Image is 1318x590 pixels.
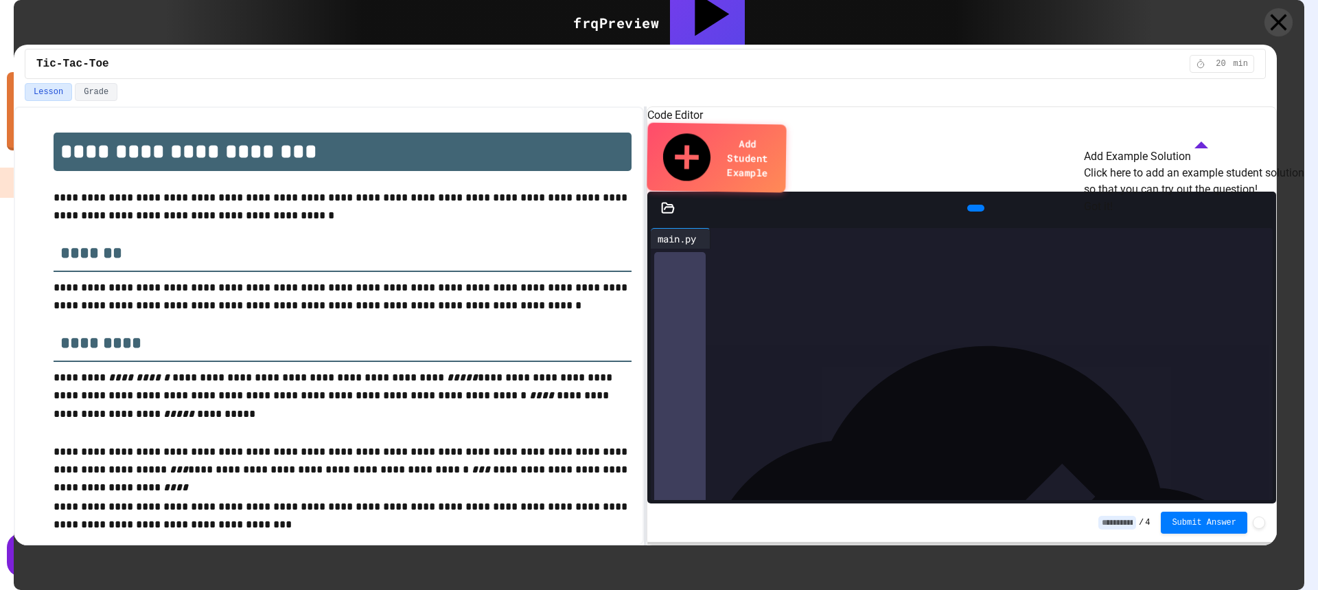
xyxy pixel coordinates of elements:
[1145,517,1150,528] span: 4
[36,56,109,72] span: Tic-Tac-Toe
[1084,198,1113,215] button: Got it!
[1210,58,1232,69] span: 20
[647,107,1276,124] h6: Code Editor
[25,83,72,101] button: Lesson
[720,136,775,180] span: Add Student Example
[1084,165,1318,198] p: Click here to add an example student solution so that you can try out the question!
[1233,58,1248,69] span: min
[647,123,786,193] button: Add Student Example
[1172,517,1236,528] span: Submit Answer
[1253,517,1265,529] button: Force resubmission of student's answer (Admin only)
[1084,148,1318,165] h6: Add Example Solution
[651,228,710,249] div: main.py
[1161,512,1247,534] button: Submit Answer
[573,12,659,33] div: frq Preview
[75,83,117,101] button: Grade
[1139,517,1144,528] span: /
[651,231,703,246] div: main.py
